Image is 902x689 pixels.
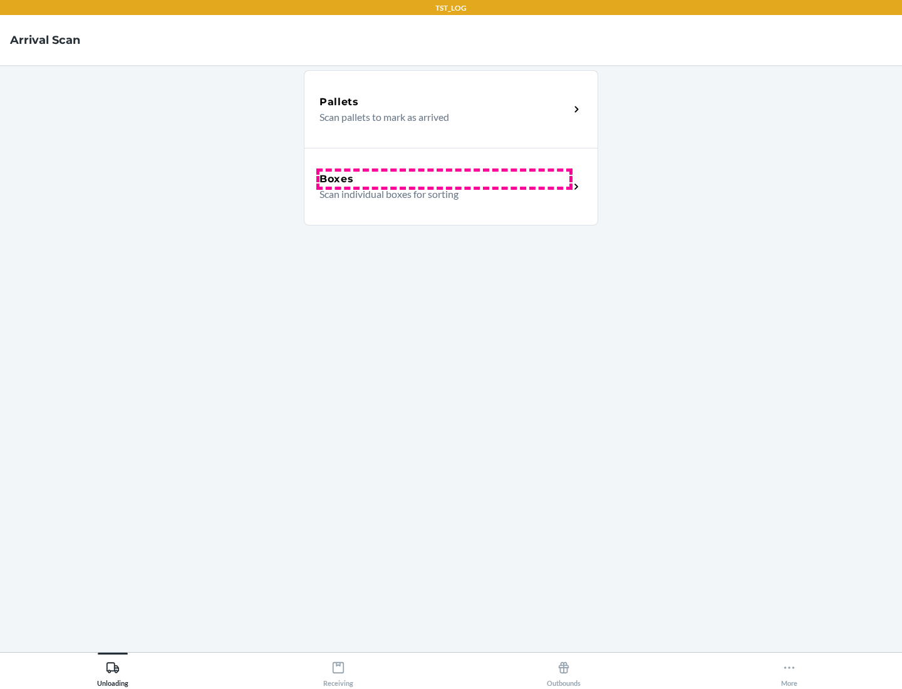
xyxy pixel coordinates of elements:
[547,656,581,687] div: Outbounds
[304,148,598,225] a: BoxesScan individual boxes for sorting
[225,653,451,687] button: Receiving
[323,656,353,687] div: Receiving
[10,32,80,48] h4: Arrival Scan
[319,95,359,110] h5: Pallets
[319,172,354,187] h5: Boxes
[319,187,559,202] p: Scan individual boxes for sorting
[319,110,559,125] p: Scan pallets to mark as arrived
[451,653,676,687] button: Outbounds
[676,653,902,687] button: More
[781,656,797,687] div: More
[435,3,467,14] p: TST_LOG
[97,656,128,687] div: Unloading
[304,70,598,148] a: PalletsScan pallets to mark as arrived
